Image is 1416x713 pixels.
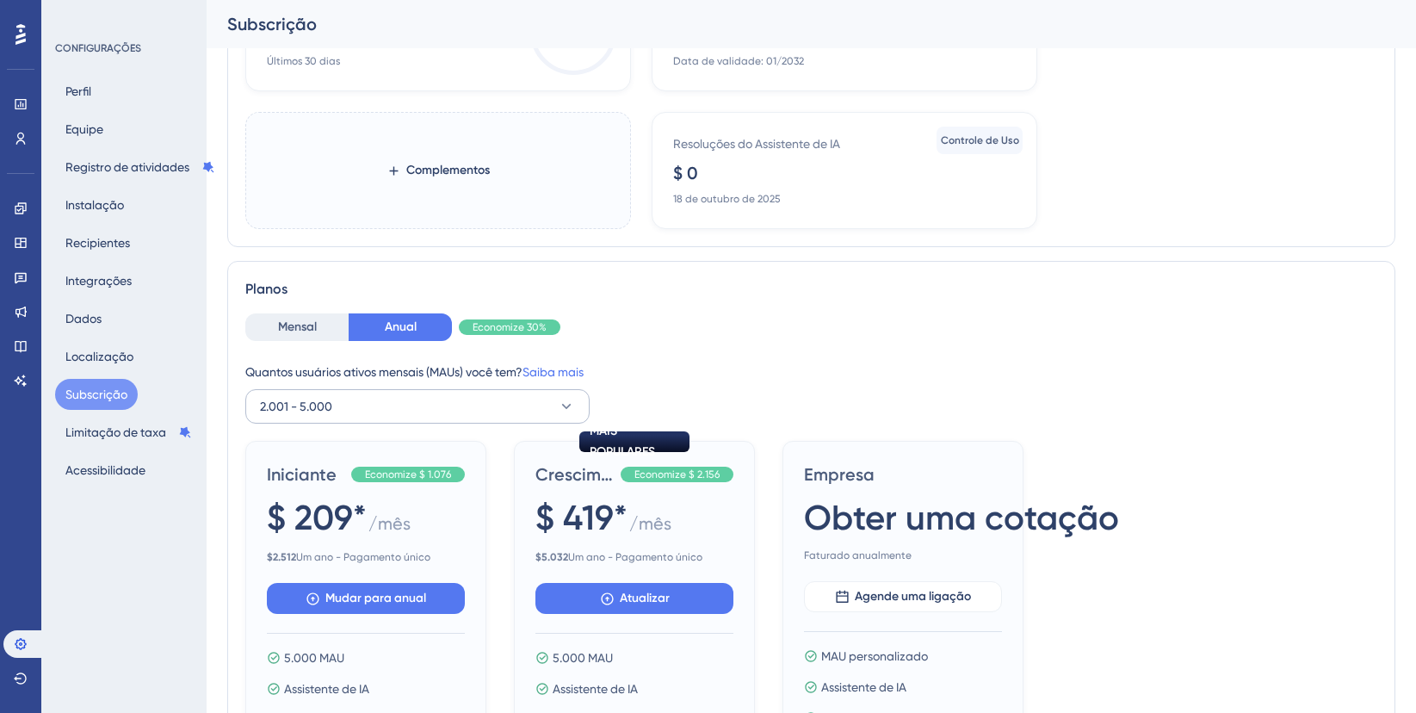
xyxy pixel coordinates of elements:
[260,400,332,413] font: 2.001 - 5.000
[65,274,132,288] font: Integrações
[535,464,638,485] font: Crescimento
[65,122,103,136] font: Equipe
[55,114,114,145] button: Equipe
[65,160,189,174] font: Registro de atividades
[267,583,465,614] button: Mudar para anual
[804,549,912,561] font: Faturado anualmente
[267,497,367,538] font: $ 209*
[65,84,91,98] font: Perfil
[65,312,102,325] font: Dados
[590,424,655,459] font: MAIS POPULARES
[55,152,226,183] button: Registro de atividades
[267,55,340,67] font: Últimos 30 dias
[522,365,584,379] a: Saiba mais
[535,551,541,563] font: $
[245,313,349,341] button: Mensal
[245,281,288,297] font: Planos
[821,680,906,694] font: Assistente de IA
[553,651,613,665] font: 5.000 MAU
[267,551,273,563] font: $
[568,551,702,563] font: Um ano - Pagamento único
[55,455,156,486] button: Acessibilidade
[378,513,411,534] font: mês
[541,551,568,563] font: 5.032
[55,265,142,296] button: Integrações
[245,389,590,424] button: 2.001 - 5.000
[65,425,166,439] font: Limitação de taxa
[245,365,522,379] font: Quantos usuários ativos mensais (MAUs) você tem?
[65,350,133,363] font: Localização
[368,513,378,534] font: /
[673,137,840,151] font: Resoluções do Assistente de IA
[65,198,124,212] font: Instalação
[65,236,130,250] font: Recipientes
[941,134,1019,146] font: Controle de Uso
[553,682,638,696] font: Assistente de IA
[473,321,547,333] font: Economize 30%
[365,468,451,480] font: Economize $ 1.076
[535,583,733,614] button: Atualizar
[55,76,102,107] button: Perfil
[804,464,875,485] font: Empresa
[821,649,928,663] font: MAU personalizado
[620,591,670,605] font: Atualizar
[673,193,781,205] font: 18 de outubro de 2025
[406,163,490,177] font: Complementos
[55,42,141,54] font: CONFIGURAÇÕES
[804,581,1002,612] button: Agende uma ligação
[55,379,138,410] button: Subscrição
[634,468,720,480] font: Economize $ 2.156
[937,127,1023,154] button: Controle de Uso
[267,464,337,485] font: Iniciante
[55,341,144,372] button: Localização
[284,651,344,665] font: 5.000 MAU
[349,313,452,341] button: Anual
[673,163,698,183] font: $ 0
[55,227,140,258] button: Recipientes
[55,303,112,334] button: Dados
[535,497,628,538] font: $ 419*
[296,551,430,563] font: Um ano - Pagamento único
[284,682,369,696] font: Assistente de IA
[273,551,296,563] font: 2.512
[673,55,804,67] font: Data de validade: 01/2032
[227,14,317,34] font: Subscrição
[804,497,1119,538] font: Obter uma cotação
[629,513,639,534] font: /
[55,417,202,448] button: Limitação de taxa
[55,189,134,220] button: Instalação
[639,513,671,534] font: mês
[65,463,145,477] font: Acessibilidade
[65,387,127,401] font: Subscrição
[325,591,426,605] font: Mudar para anual
[385,319,417,334] font: Anual
[359,155,517,186] button: Complementos
[855,589,971,604] font: Agende uma ligação
[278,319,317,334] font: Mensal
